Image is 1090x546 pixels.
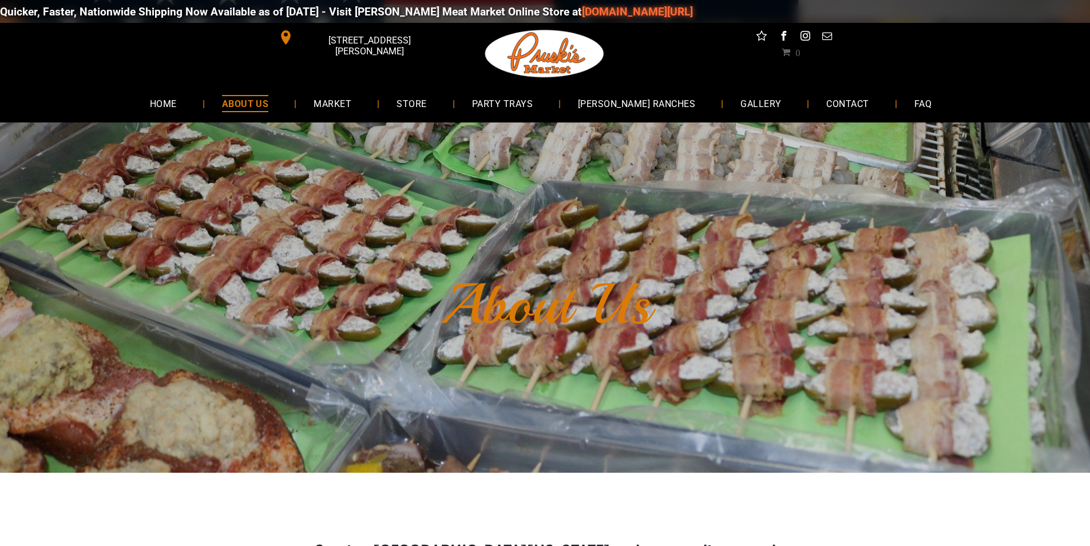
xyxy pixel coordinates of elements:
a: FAQ [897,88,949,118]
a: Social network [754,29,769,46]
a: CONTACT [809,88,886,118]
a: GALLERY [723,88,798,118]
a: [PERSON_NAME] RANCHES [561,88,712,118]
a: STORE [379,88,443,118]
span: 0 [795,48,800,57]
img: Pruski-s+Market+HQ+Logo2-1920w.png [483,23,607,85]
a: email [819,29,834,46]
a: [STREET_ADDRESS][PERSON_NAME] [271,29,446,46]
a: instagram [798,29,812,46]
a: HOME [133,88,194,118]
a: ABOUT US [205,88,286,118]
a: MARKET [296,88,368,118]
span: [STREET_ADDRESS][PERSON_NAME] [295,29,443,62]
font: About Us [440,269,651,340]
a: PARTY TRAYS [455,88,550,118]
a: facebook [776,29,791,46]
